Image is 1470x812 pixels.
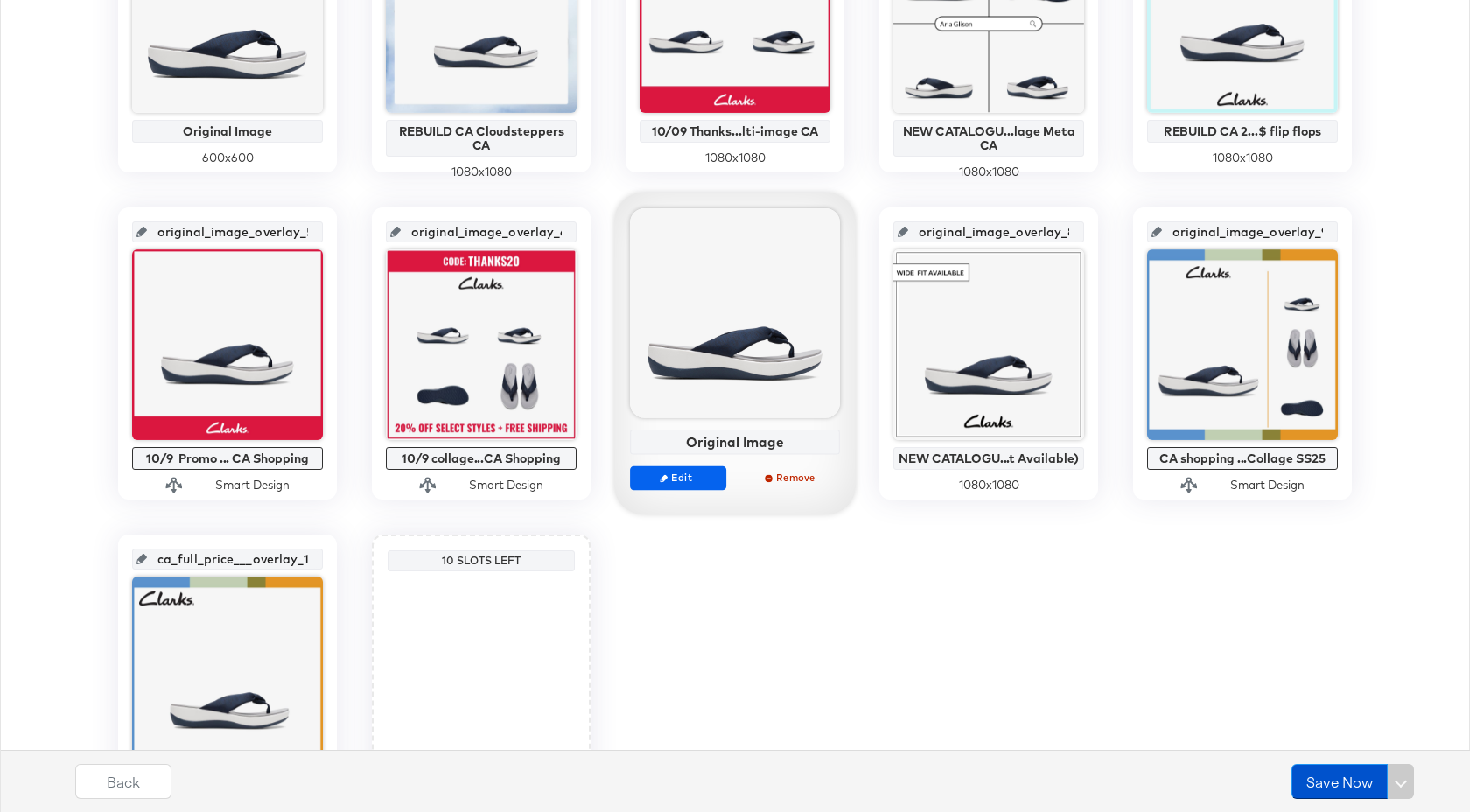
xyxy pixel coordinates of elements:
[132,150,323,166] div: 600 x 600
[75,764,171,799] button: Back
[136,451,318,465] div: 10/9 Promo ... CA Shopping
[640,150,830,166] div: 1080 x 1080
[1151,124,1333,138] div: REBUILD CA 2...$ flip flops
[390,124,572,152] div: REBUILD CA Cloudsteppers CA
[644,124,826,138] div: 10/09 Thanks...lti-image CA
[136,124,318,138] div: Original Image
[744,465,840,490] button: Remove
[1291,764,1388,799] button: Save Now
[469,477,543,493] div: Smart Design
[630,465,726,490] button: Edit
[215,477,290,493] div: Smart Design
[893,477,1084,493] div: 1080 x 1080
[386,164,577,180] div: 1080 x 1080
[898,451,1080,465] div: NEW CATALOGU...t Available)
[1147,150,1338,166] div: 1080 x 1080
[392,554,570,568] div: 10 Slots Left
[1230,477,1305,493] div: Smart Design
[638,471,718,484] span: Edit
[1151,451,1333,465] div: CA shopping ...Collage SS25
[893,164,1084,180] div: 1080 x 1080
[635,434,836,450] div: Original Image
[752,471,832,484] span: Remove
[390,451,572,465] div: 10/9 collage...CA Shopping
[898,124,1080,152] div: NEW CATALOGU...lage Meta CA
